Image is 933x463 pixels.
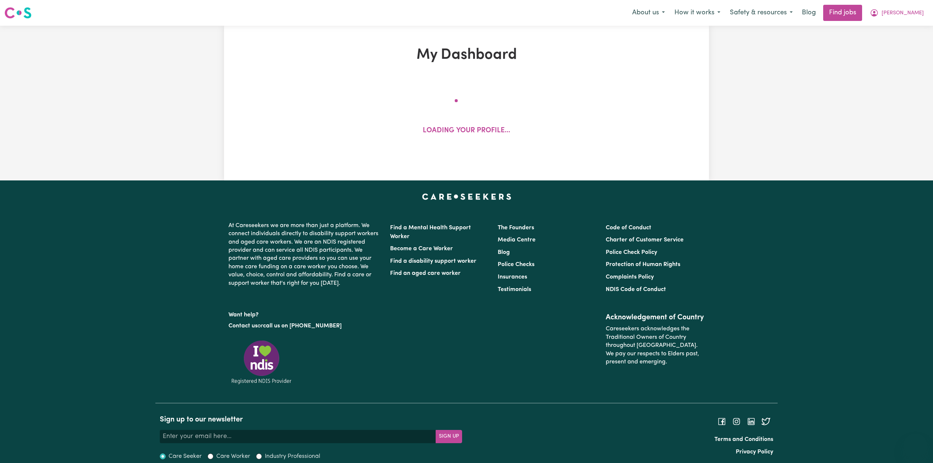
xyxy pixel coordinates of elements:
p: Want help? [228,308,381,319]
button: How it works [670,5,725,21]
a: Terms and Conditions [714,437,773,442]
img: Careseekers logo [4,6,32,19]
a: Find an aged care worker [390,270,461,276]
label: Care Worker [216,452,250,461]
p: At Careseekers we are more than just a platform. We connect individuals directly to disability su... [228,219,381,290]
a: Become a Care Worker [390,246,453,252]
p: Careseekers acknowledges the Traditional Owners of Country throughout [GEOGRAPHIC_DATA]. We pay o... [606,322,705,369]
a: Complaints Policy [606,274,654,280]
a: Find jobs [823,5,862,21]
h2: Sign up to our newsletter [160,415,462,424]
h1: My Dashboard [309,46,624,64]
button: Subscribe [436,430,462,443]
span: [PERSON_NAME] [882,9,924,17]
a: Careseekers home page [422,194,511,200]
button: My Account [865,5,929,21]
a: Find a Mental Health Support Worker [390,225,471,240]
a: Find a disability support worker [390,258,476,264]
a: call us on [PHONE_NUMBER] [263,323,342,329]
a: Follow Careseekers on Facebook [717,419,726,424]
h2: Acknowledgement of Country [606,313,705,322]
a: Insurances [498,274,527,280]
a: Follow Careseekers on LinkedIn [747,419,756,424]
a: Media Centre [498,237,536,243]
a: Contact us [228,323,257,329]
a: Follow Careseekers on Twitter [761,419,770,424]
a: Blog [498,250,510,255]
a: Blog [797,5,820,21]
a: Follow Careseekers on Instagram [732,419,741,424]
input: Enter your email here... [160,430,436,443]
a: Protection of Human Rights [606,262,680,268]
a: NDIS Code of Conduct [606,287,666,292]
button: About us [627,5,670,21]
button: Safety & resources [725,5,797,21]
a: Police Check Policy [606,250,657,255]
iframe: Button to launch messaging window [904,434,927,457]
a: Careseekers logo [4,4,32,21]
a: Code of Conduct [606,225,651,231]
label: Care Seeker [169,452,202,461]
label: Industry Professional [265,452,320,461]
img: Registered NDIS provider [228,339,295,385]
a: Testimonials [498,287,531,292]
p: or [228,319,381,333]
a: Privacy Policy [736,449,773,455]
a: Police Checks [498,262,534,268]
a: The Founders [498,225,534,231]
p: Loading your profile... [423,126,510,136]
a: Charter of Customer Service [606,237,684,243]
